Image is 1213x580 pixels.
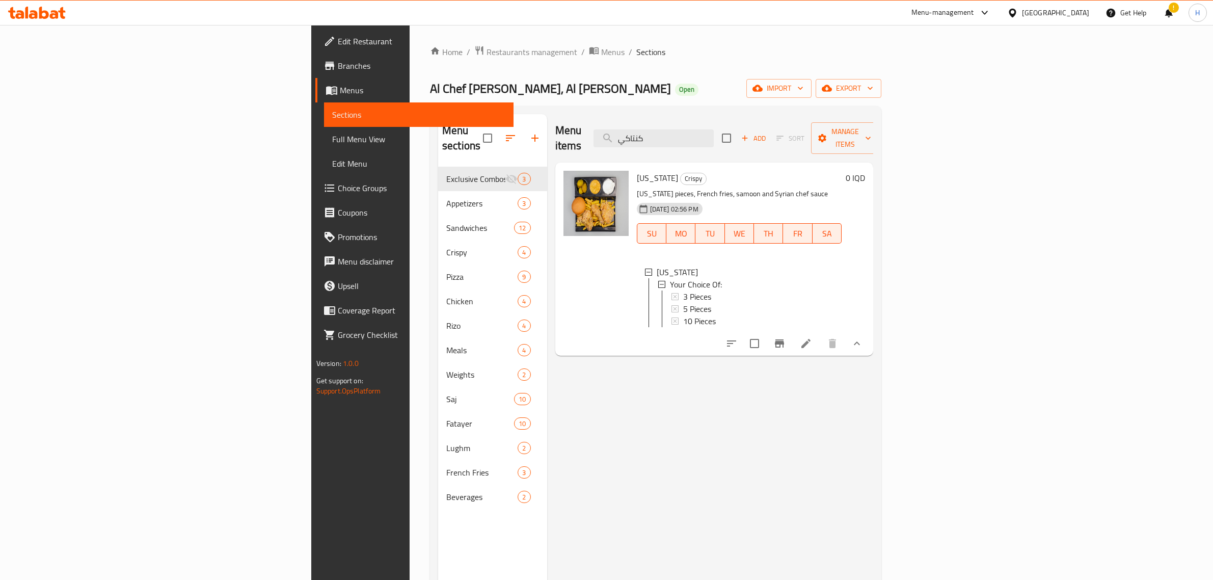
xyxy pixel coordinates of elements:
[813,223,842,244] button: SA
[324,102,514,127] a: Sections
[446,320,518,332] span: Rizo
[438,216,547,240] div: Sandwiches12
[446,466,518,479] div: French Fries
[438,411,547,436] div: Fatayer10
[515,394,530,404] span: 10
[518,321,530,331] span: 4
[518,468,530,478] span: 3
[315,54,514,78] a: Branches
[800,337,812,350] a: Edit menu item
[518,297,530,306] span: 4
[811,122,879,154] button: Manage items
[816,79,881,98] button: export
[338,182,506,194] span: Choice Groups
[737,130,770,146] button: Add
[1022,7,1089,18] div: [GEOGRAPHIC_DATA]
[446,368,518,381] span: Weights
[824,82,873,95] span: export
[737,130,770,146] span: Add item
[338,35,506,47] span: Edit Restaurant
[446,344,518,356] span: Meals
[446,393,514,405] span: Saj
[438,436,547,460] div: Lughm2
[518,272,530,282] span: 9
[438,362,547,387] div: Weights2
[446,246,518,258] span: Crispy
[487,46,577,58] span: Restaurants management
[820,331,845,356] button: delete
[683,315,716,327] span: 10 Pieces
[438,485,547,509] div: Beverages2
[332,133,506,145] span: Full Menu View
[518,246,530,258] div: items
[446,271,518,283] span: Pizza
[719,331,744,356] button: sort-choices
[518,344,530,356] div: items
[518,442,530,454] div: items
[315,225,514,249] a: Promotions
[316,374,363,387] span: Get support on:
[446,295,518,307] span: Chicken
[555,123,582,153] h2: Menu items
[438,163,547,513] nav: Menu sections
[518,199,530,208] span: 3
[746,79,812,98] button: import
[518,346,530,355] span: 4
[581,46,585,58] li: /
[332,109,506,121] span: Sections
[817,226,838,241] span: SA
[589,45,625,59] a: Menus
[637,170,678,186] span: [US_STATE]
[518,368,530,381] div: items
[474,45,577,59] a: Restaurants management
[338,231,506,243] span: Promotions
[680,173,707,185] div: Crispy
[518,271,530,283] div: items
[518,491,530,503] div: items
[446,491,518,503] span: Beverages
[515,223,530,233] span: 12
[683,291,711,303] span: 3 Pieces
[438,338,547,362] div: Meals4
[438,387,547,411] div: Saj10
[754,82,803,95] span: import
[681,173,706,184] span: Crispy
[744,333,765,354] span: Select to update
[430,45,881,59] nav: breadcrumb
[315,298,514,323] a: Coverage Report
[518,173,530,185] div: items
[338,304,506,317] span: Coverage Report
[324,151,514,176] a: Edit Menu
[315,78,514,102] a: Menus
[446,442,518,454] span: Lughm
[666,223,695,244] button: MO
[338,280,506,292] span: Upsell
[670,278,722,291] span: Your Choice Of:
[845,331,869,356] button: show more
[505,173,518,185] svg: Inactive section
[315,274,514,298] a: Upsell
[518,466,530,479] div: items
[683,303,711,315] span: 5 Pieces
[675,84,698,96] div: Open
[315,323,514,347] a: Grocery Checklist
[787,226,808,241] span: FR
[754,223,783,244] button: TH
[438,460,547,485] div: French Fries3
[438,191,547,216] div: Appetizers3
[498,126,523,150] span: Sort sections
[338,206,506,219] span: Coupons
[729,226,750,241] span: WE
[446,417,514,430] span: Fatayer
[514,417,530,430] div: items
[594,129,714,147] input: search
[438,167,547,191] div: Exclusive Combos3
[343,357,359,370] span: 1.0.0
[338,60,506,72] span: Branches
